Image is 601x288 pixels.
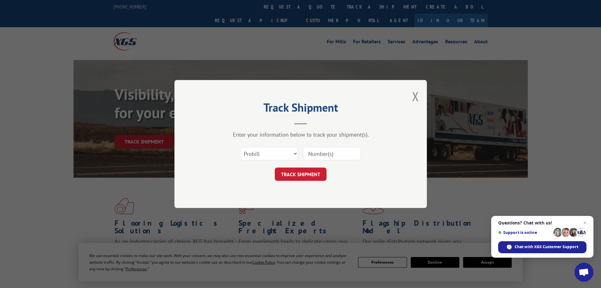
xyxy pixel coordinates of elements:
[498,230,551,235] span: Support is online
[303,147,361,160] input: Number(s)
[581,219,589,227] span: Close chat
[574,263,593,282] div: Open chat
[498,241,586,253] div: Chat with XGS Customer Support
[275,168,327,181] button: TRACK SHIPMENT
[515,244,578,250] span: Chat with XGS Customer Support
[498,220,586,225] span: Questions? Chat with us!
[206,103,395,115] h2: Track Shipment
[412,88,419,105] button: Close modal
[206,131,395,138] div: Enter your information below to track your shipment(s).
